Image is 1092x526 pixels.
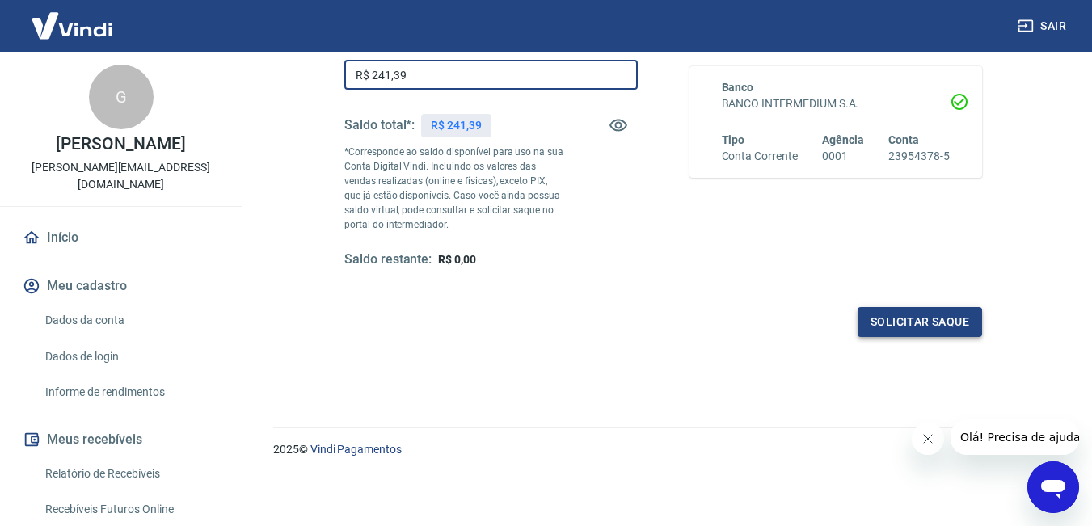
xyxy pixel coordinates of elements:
iframe: Fechar mensagem [912,423,944,455]
iframe: Botão para abrir a janela de mensagens [1027,461,1079,513]
h6: BANCO INTERMEDIUM S.A. [722,95,951,112]
p: [PERSON_NAME] [56,136,185,153]
span: Banco [722,81,754,94]
h6: 0001 [822,148,864,165]
p: [PERSON_NAME][EMAIL_ADDRESS][DOMAIN_NAME] [13,159,229,193]
button: Meus recebíveis [19,422,222,457]
a: Dados da conta [39,304,222,337]
span: Agência [822,133,864,146]
img: Vindi [19,1,124,50]
h5: Saldo total*: [344,117,415,133]
p: *Corresponde ao saldo disponível para uso na sua Conta Digital Vindi. Incluindo os valores das ve... [344,145,564,232]
span: Olá! Precisa de ajuda? [10,11,136,24]
a: Informe de rendimentos [39,376,222,409]
a: Relatório de Recebíveis [39,457,222,490]
a: Vindi Pagamentos [310,443,402,456]
h6: 23954378-5 [888,148,950,165]
p: R$ 241,39 [431,117,482,134]
span: Conta [888,133,919,146]
p: 2025 © [273,441,1053,458]
span: R$ 0,00 [438,253,476,266]
h5: Saldo restante: [344,251,432,268]
iframe: Mensagem da empresa [951,419,1079,455]
button: Sair [1014,11,1073,41]
h6: Conta Corrente [722,148,798,165]
a: Dados de login [39,340,222,373]
a: Recebíveis Futuros Online [39,493,222,526]
button: Solicitar saque [858,307,982,337]
button: Meu cadastro [19,268,222,304]
span: Tipo [722,133,745,146]
a: Início [19,220,222,255]
div: G [89,65,154,129]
